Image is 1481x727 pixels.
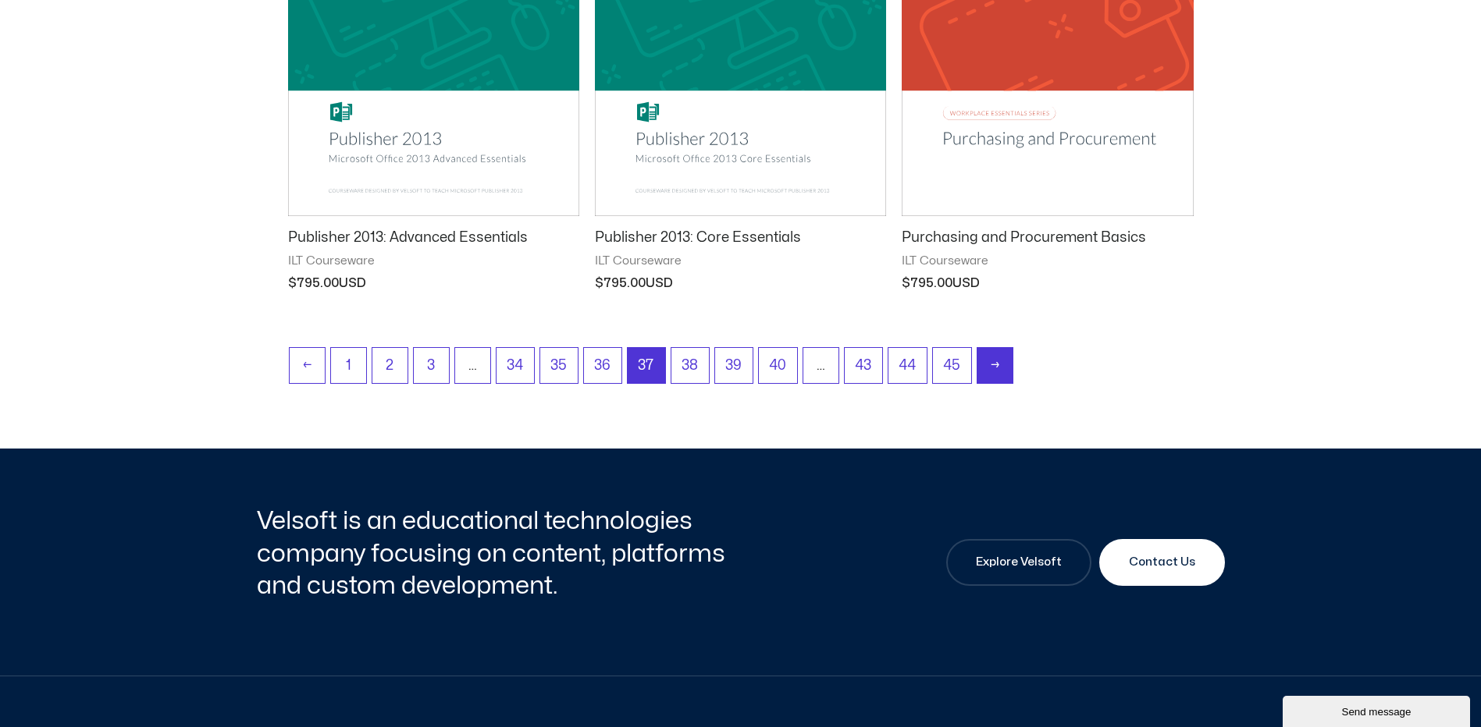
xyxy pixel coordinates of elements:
span: $ [288,277,297,289]
a: Page 34 [497,348,534,383]
span: $ [902,277,910,289]
h2: Purchasing and Procurement Basics [902,229,1193,246]
a: Page 39 [715,348,753,383]
a: Page 35 [540,348,578,383]
a: Publisher 2013: Advanced Essentials [288,229,579,254]
a: Explore Velsoft [946,539,1091,586]
a: Page 38 [671,348,709,383]
bdi: 795.00 [288,277,339,289]
h2: Publisher 2013: Core Essentials [595,229,886,246]
a: Page 45 [933,348,971,383]
a: Page 2 [372,348,408,383]
bdi: 795.00 [595,277,646,289]
a: Page 40 [759,348,797,383]
a: Publisher 2013: Core Essentials [595,229,886,254]
a: Purchasing and Procurement Basics [902,229,1193,254]
h2: Velsoft is an educational technologies company focusing on content, platforms and custom developm... [257,505,737,602]
span: ILT Courseware [288,254,579,269]
span: ILT Courseware [595,254,886,269]
a: Page 36 [584,348,621,383]
bdi: 795.00 [902,277,952,289]
a: → [977,348,1013,383]
nav: Product Pagination [288,347,1194,392]
iframe: chat widget [1283,693,1473,727]
span: Contact Us [1129,553,1195,572]
span: … [803,348,838,383]
a: Contact Us [1099,539,1225,586]
a: Page 1 [331,348,366,383]
a: Page 44 [888,348,927,383]
a: ← [290,348,325,383]
span: $ [595,277,603,289]
span: … [455,348,490,383]
span: ILT Courseware [902,254,1193,269]
h2: Publisher 2013: Advanced Essentials [288,229,579,246]
a: Page 43 [845,348,882,383]
span: Page 37 [628,348,665,383]
a: Page 3 [414,348,449,383]
span: Explore Velsoft [976,553,1062,572]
